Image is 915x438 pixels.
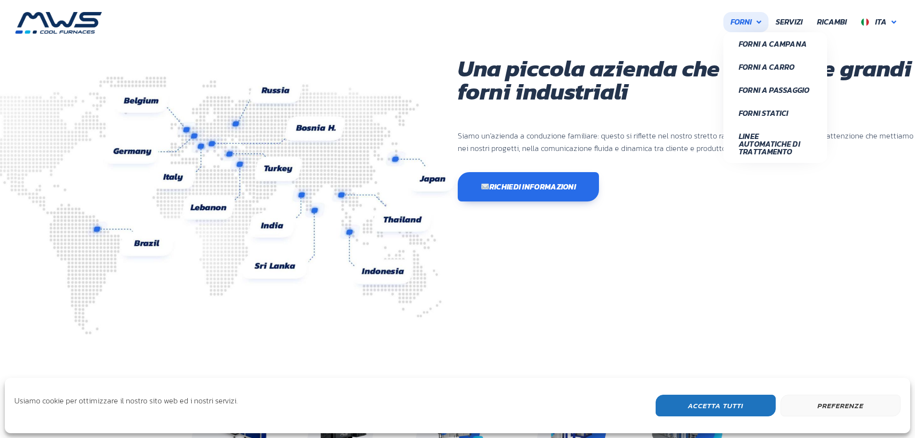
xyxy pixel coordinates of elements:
a: Servizi [769,12,810,32]
span: Ricambi [817,16,847,28]
span: Forni a Passaggio [739,86,812,94]
a: Forni a Carro [723,55,827,78]
a: Forni a Campana [723,32,827,55]
span: Forni [731,16,752,28]
a: ✉️Richiedi informazioni [458,172,599,201]
span: Linee Automatiche di Trattamento [739,132,812,155]
a: Ita [854,12,903,32]
div: Usiamo cookie per ottimizzare il nostro sito web ed i nostri servizi. [14,395,238,414]
span: Forni a Campana [739,40,812,48]
span: Forni a Carro [739,63,812,71]
span: Ita [875,16,887,27]
img: ✉️ [481,183,489,190]
a: Ricambi [810,12,854,32]
span: Servizi [776,16,803,28]
button: Preferenze [781,395,901,416]
a: Linee Automatiche di Trattamento [723,125,827,163]
img: MWS s.r.l. [15,12,102,34]
span: Richiedi informazioni [481,183,576,190]
span: Forni Statici [739,109,812,117]
a: Forni a Passaggio [723,78,827,101]
button: Accetta Tutti [656,395,776,416]
a: Forni Statici [723,101,827,125]
a: Forni [723,12,769,32]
